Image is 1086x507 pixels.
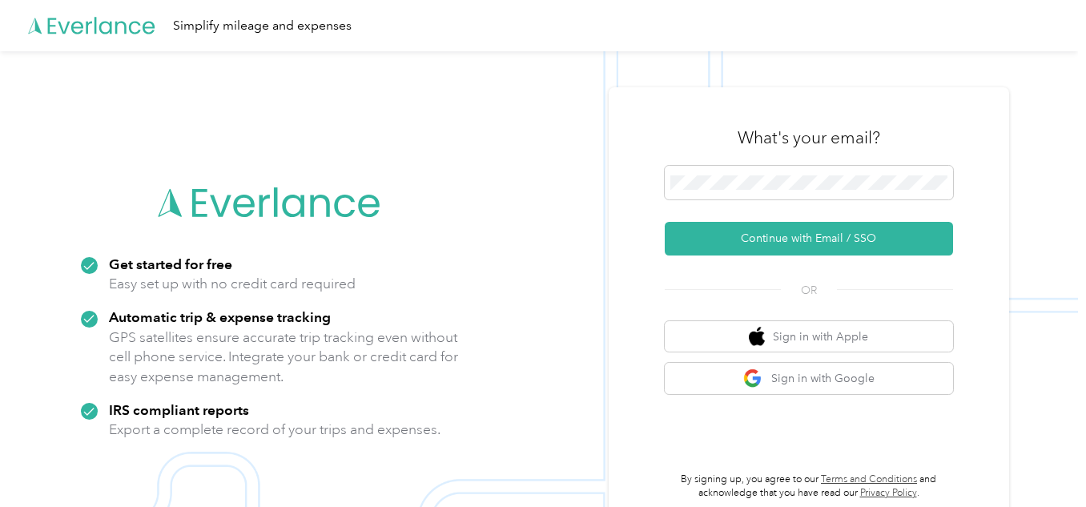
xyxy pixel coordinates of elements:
p: By signing up, you agree to our and acknowledge that you have read our . [665,473,953,501]
p: Export a complete record of your trips and expenses. [109,420,440,440]
div: Simplify mileage and expenses [173,16,352,36]
strong: Automatic trip & expense tracking [109,308,331,325]
button: Continue with Email / SSO [665,222,953,256]
h3: What's your email? [738,127,880,149]
strong: IRS compliant reports [109,401,249,418]
p: GPS satellites ensure accurate trip tracking even without cell phone service. Integrate your bank... [109,328,459,387]
iframe: Everlance-gr Chat Button Frame [996,417,1086,507]
a: Terms and Conditions [821,473,917,485]
strong: Get started for free [109,256,232,272]
img: apple logo [749,327,765,347]
a: Privacy Policy [860,487,917,499]
span: OR [781,282,837,299]
button: google logoSign in with Google [665,363,953,394]
p: Easy set up with no credit card required [109,274,356,294]
button: apple logoSign in with Apple [665,321,953,352]
img: google logo [743,368,763,388]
